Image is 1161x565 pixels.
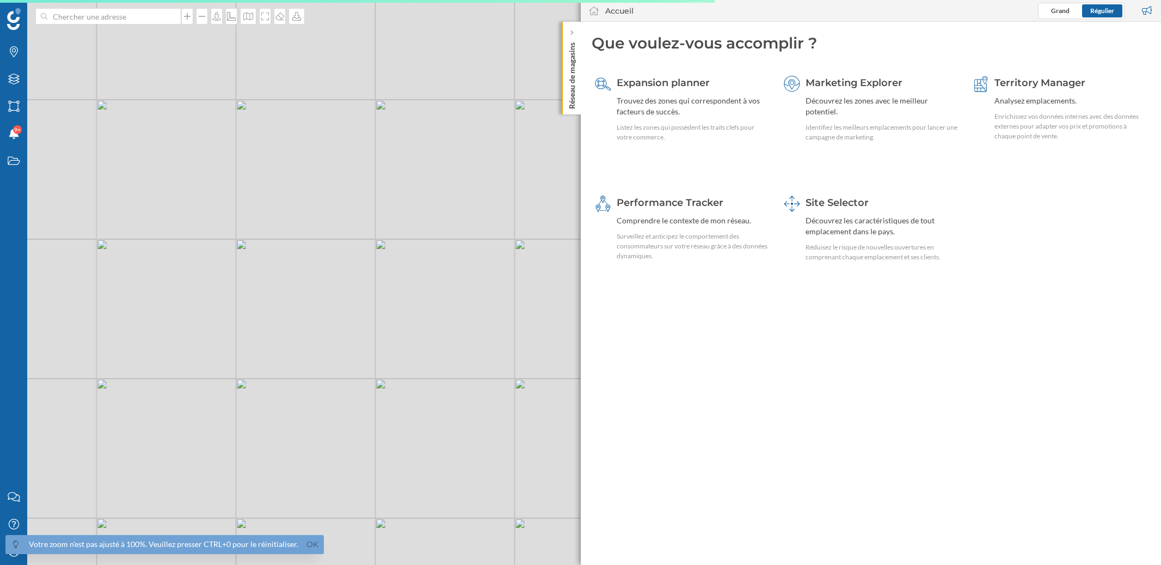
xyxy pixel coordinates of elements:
div: Que voulez-vous accomplir ? [592,33,1151,53]
span: Territory Manager [994,77,1085,89]
a: Ok [304,538,321,551]
div: Réduisez le risque de nouvelles ouvertures en comprenant chaque emplacement et ses clients. [806,242,958,262]
div: Identifiez les meilleurs emplacements pour lancer une campagne de marketing. [806,123,958,142]
span: Site Selector [806,197,869,209]
div: Découvrez les zones avec le meilleur potentiel. [806,95,958,117]
div: Analysez emplacements. [994,95,1147,106]
span: Marketing Explorer [806,77,902,89]
img: territory-manager.svg [973,76,989,92]
div: Accueil [605,5,634,16]
span: 9+ [14,124,21,135]
span: Régulier [1090,7,1114,15]
div: Comprendre le contexte de mon réseau. [617,215,769,226]
div: Votre zoom n'est pas ajusté à 100%. Veuillez presser CTRL+0 pour le réinitialiser. [29,539,298,550]
img: monitoring-360.svg [595,196,611,212]
span: Expansion planner [617,77,710,89]
span: Grand [1051,7,1070,15]
img: search-areas.svg [595,76,611,92]
span: Performance Tracker [617,197,723,209]
img: Logo Geoblink [7,8,21,30]
p: Réseau de magasins [566,38,577,109]
div: Surveillez et anticipez le comportement des consommateurs sur votre réseau grâce à des données dy... [617,232,769,261]
div: Listez les zones qui possèdent les traits clefs pour votre commerce. [617,123,769,142]
div: Enrichissez vos données internes avec des données externes pour adapter vos prix et promotions à ... [994,112,1147,141]
img: dashboards-manager.svg [784,196,800,212]
img: explorer.svg [784,76,800,92]
div: Découvrez les caractéristiques de tout emplacement dans le pays. [806,215,958,237]
div: Trouvez des zones qui correspondent à vos facteurs de succès. [617,95,769,117]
